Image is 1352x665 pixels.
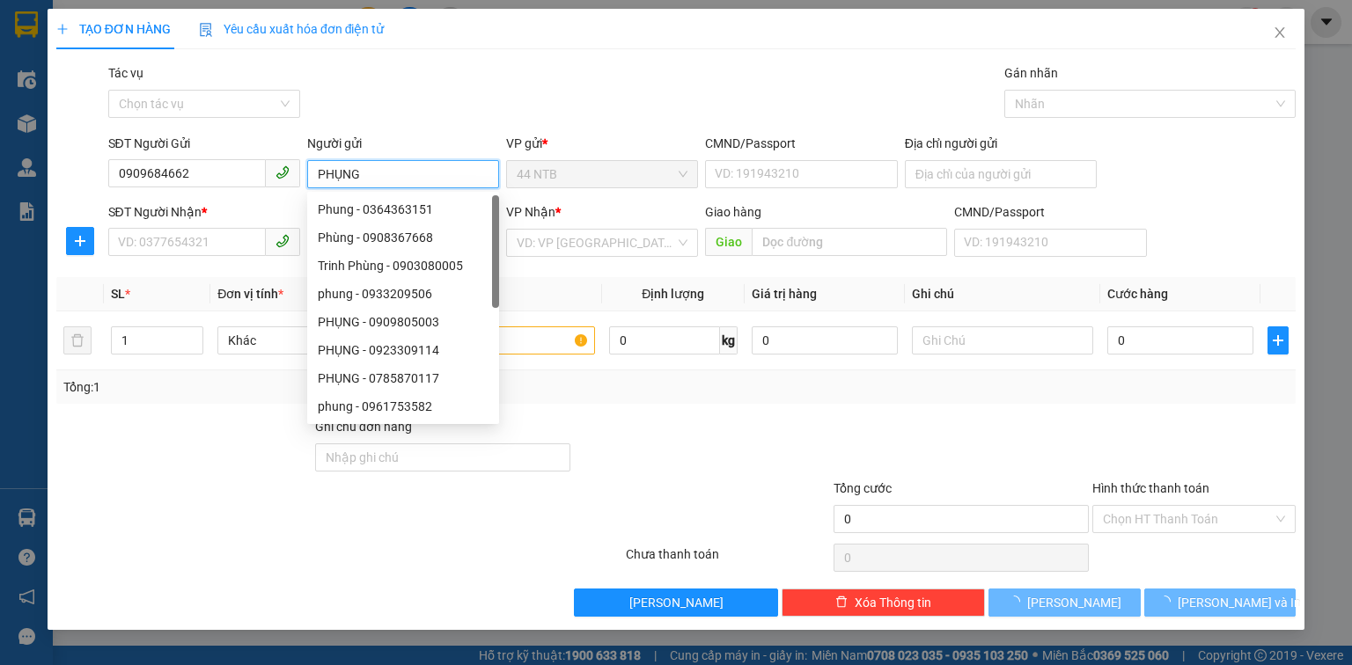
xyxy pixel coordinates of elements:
span: Giao hàng [705,205,761,219]
input: VD: Bàn, Ghế [414,326,595,354]
div: Người gửi [307,134,499,153]
th: Ghi chú [905,277,1100,311]
span: Tổng cước [834,481,892,495]
div: phung - 0933209506 [307,280,499,308]
div: PHỤNG - 0909805003 [307,308,499,336]
span: VP Nhận [506,205,555,219]
span: [PERSON_NAME] và In [1178,593,1301,612]
input: Ghi chú đơn hàng [315,443,570,471]
div: PHỤNG - 0923309114 [318,340,489,360]
span: SL [111,287,125,301]
div: Phùng - 0908367668 [318,228,489,247]
span: [PERSON_NAME] [629,593,724,612]
div: VP gửi [506,134,698,153]
div: PHỤNG - 0785870117 [318,369,489,388]
div: CMND/Passport [705,134,897,153]
button: delete [63,326,92,354]
span: plus [1268,333,1288,347]
label: Hình thức thanh toán [1092,481,1209,495]
div: Địa chỉ người gửi [905,134,1097,153]
span: Khác [228,327,388,354]
button: deleteXóa Thông tin [782,588,985,617]
input: Dọc đường [752,228,947,256]
div: phung - 0961753582 [307,392,499,420]
div: PHỤNG - 0909805003 [318,312,489,332]
span: phone [276,234,290,248]
div: Trinh Phùng - 0903080005 [318,256,489,275]
div: Trinh Phùng - 0903080005 [307,252,499,280]
span: Giao [705,228,752,256]
div: Phùng - 0908367668 [307,223,499,252]
input: 0 [752,326,898,354]
input: Địa chỉ của người gửi [905,160,1097,188]
span: plus [56,23,69,35]
span: plus [67,234,93,248]
button: [PERSON_NAME] [988,588,1141,617]
label: Ghi chú đơn hàng [315,420,412,434]
button: plus [66,227,94,255]
div: SĐT Người Nhận [108,202,300,222]
div: SĐT Người Gửi [108,134,300,153]
span: [PERSON_NAME] [1027,593,1121,612]
span: Cước hàng [1107,287,1168,301]
img: icon [199,23,213,37]
div: Tổng: 1 [63,377,523,397]
span: Đơn vị tính [217,287,283,301]
span: TẠO ĐƠN HÀNG [56,22,171,36]
span: Định lượng [642,287,704,301]
span: phone [276,165,290,179]
div: phung - 0961753582 [318,397,489,416]
span: loading [1158,596,1178,608]
span: close [1273,26,1287,40]
div: Phung - 0364363151 [307,195,499,223]
div: CMND/Passport [954,202,1146,222]
label: Gán nhãn [1004,66,1058,80]
button: plus [1267,326,1289,354]
button: Close [1255,9,1304,58]
div: PHỤNG - 0923309114 [307,336,499,364]
input: Ghi Chú [912,326,1093,354]
span: kg [720,326,738,354]
span: Xóa Thông tin [855,593,931,612]
span: Giá trị hàng [752,287,817,301]
span: 44 NTB [517,161,687,187]
div: phung - 0933209506 [318,284,489,303]
div: Chưa thanh toán [624,544,831,575]
div: PHỤNG - 0785870117 [307,364,499,392]
span: delete [835,596,848,610]
button: [PERSON_NAME] [574,588,777,617]
div: Phung - 0364363151 [318,200,489,219]
span: loading [1008,596,1027,608]
label: Tác vụ [108,66,143,80]
span: Yêu cầu xuất hóa đơn điện tử [199,22,385,36]
button: [PERSON_NAME] và In [1144,588,1297,617]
